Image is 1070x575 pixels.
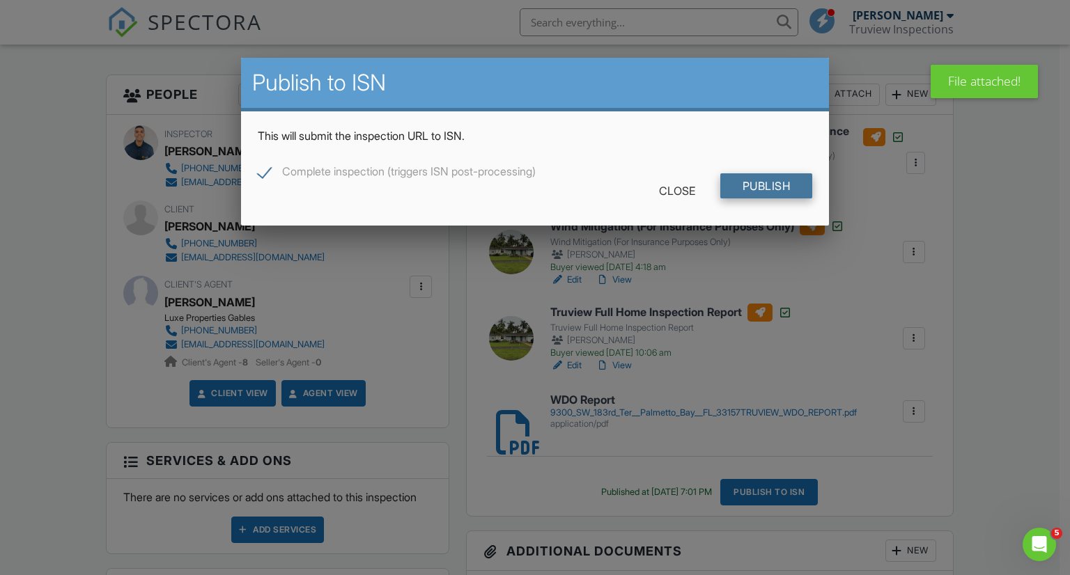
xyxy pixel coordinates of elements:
iframe: Intercom live chat [1023,528,1056,561]
div: Close [637,178,718,203]
span: 5 [1051,528,1062,539]
h2: Publish to ISN [252,69,819,97]
p: This will submit the inspection URL to ISN. [258,128,813,143]
label: Complete inspection (triggers ISN post-processing) [258,165,536,182]
input: Publish [720,173,813,198]
div: File attached! [931,65,1038,98]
